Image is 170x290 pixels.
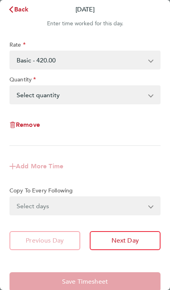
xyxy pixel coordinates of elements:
[16,121,40,128] span: Remove
[9,76,36,85] label: Quantity
[76,5,94,14] p: [DATE]
[9,122,40,128] button: Remove
[111,237,139,245] span: Next Day
[9,187,73,196] label: Copy To Every Following
[14,6,29,13] span: Back
[90,231,161,250] button: Next Day
[9,41,26,51] label: Rate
